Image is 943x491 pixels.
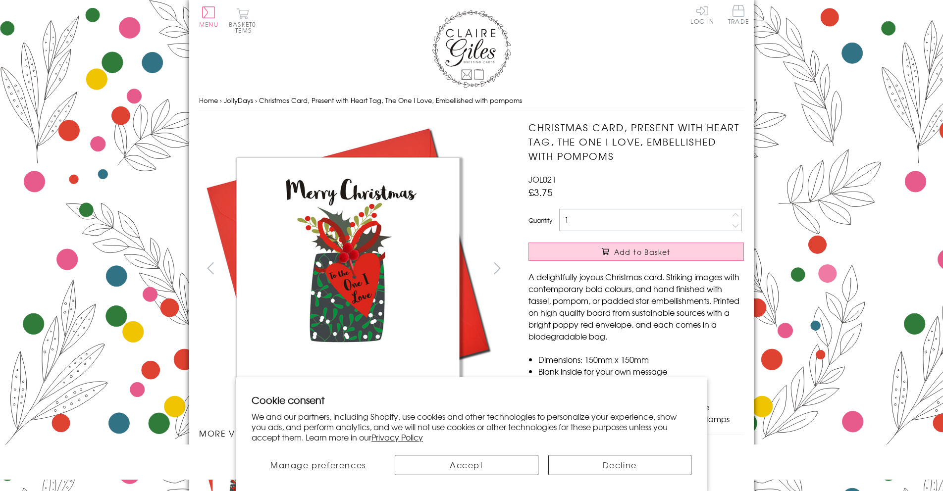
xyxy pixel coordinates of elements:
button: Menu [199,6,218,27]
span: 0 items [233,20,256,35]
a: Privacy Policy [371,431,423,443]
img: Christmas Card, Present with Heart Tag, The One I Love, Embellished with pompoms [509,120,806,417]
a: Log In [690,5,714,24]
p: A delightfully joyous Christmas card. Striking images with contemporary bold colours, and hand fi... [528,271,744,342]
h2: Cookie consent [252,393,691,407]
img: Claire Giles Greetings Cards [432,10,511,88]
button: next [486,257,509,279]
span: Add to Basket [614,247,671,257]
label: Quantity [528,216,552,225]
h3: More views [199,427,509,439]
span: › [220,96,222,105]
span: › [255,96,257,105]
button: Basket0 items [229,8,256,33]
span: Trade [728,5,749,24]
span: Christmas Card, Present with Heart Tag, The One I Love, Embellished with pompoms [259,96,522,105]
span: JOL021 [528,173,556,185]
button: Decline [548,455,692,475]
span: Manage preferences [270,459,366,471]
li: Dimensions: 150mm x 150mm [538,353,744,365]
a: Trade [728,5,749,26]
span: £3.75 [528,185,553,199]
button: Accept [395,455,538,475]
span: Menu [199,20,218,29]
li: Blank inside for your own message [538,365,744,377]
button: prev [199,257,221,279]
p: We and our partners, including Shopify, use cookies and other technologies to personalize your ex... [252,411,691,442]
h1: Christmas Card, Present with Heart Tag, The One I Love, Embellished with pompoms [528,120,744,163]
img: Christmas Card, Present with Heart Tag, The One I Love, Embellished with pompoms [199,120,496,417]
button: Add to Basket [528,243,744,261]
button: Manage preferences [252,455,385,475]
nav: breadcrumbs [199,91,744,111]
a: JollyDays [224,96,253,105]
a: Home [199,96,218,105]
